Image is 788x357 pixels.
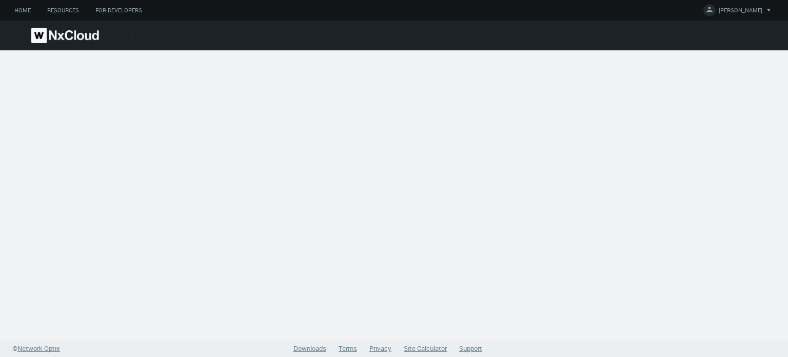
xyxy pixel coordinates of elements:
a: Site Calculator [404,344,447,353]
a: ©Network Optix [12,344,60,354]
a: Home [6,4,39,17]
a: Terms [339,344,357,353]
span: [PERSON_NAME] [719,6,762,18]
a: Downloads [293,344,326,353]
a: Privacy [369,344,391,353]
span: Network Optix [17,344,60,353]
a: Support [459,344,482,353]
a: For Developers [87,4,150,17]
a: Resources [39,4,87,17]
img: Nx Cloud logo [31,28,99,43]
